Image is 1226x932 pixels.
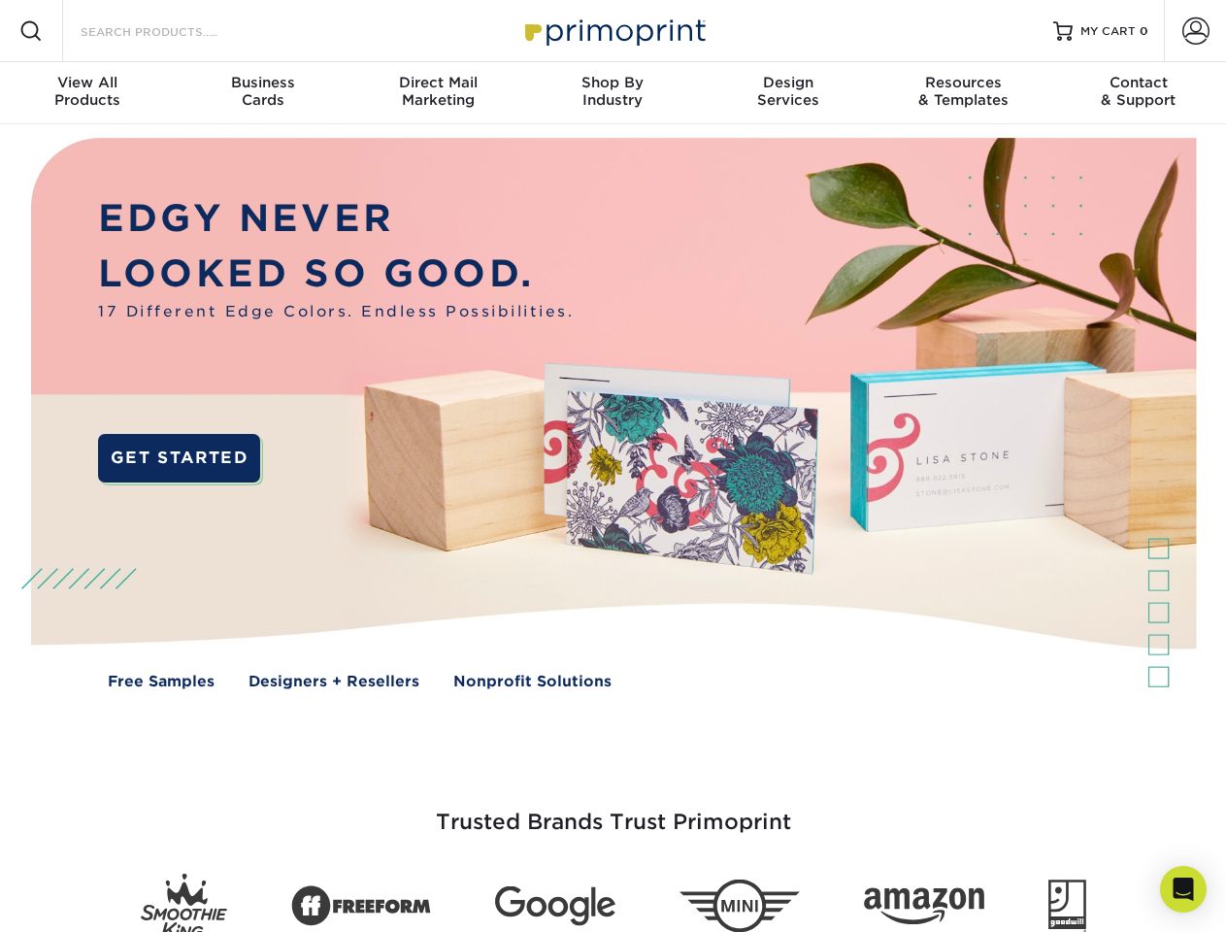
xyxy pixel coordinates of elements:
img: Goodwill [1048,880,1086,932]
div: Open Intercom Messenger [1160,866,1207,913]
img: Amazon [864,888,984,925]
img: Primoprint [516,10,711,51]
p: EDGY NEVER [98,191,574,247]
a: Shop ByIndustry [525,62,700,124]
h3: Trusted Brands Trust Primoprint [46,763,1181,858]
img: Google [495,886,615,926]
a: BusinessCards [175,62,349,124]
iframe: Google Customer Reviews [5,873,165,925]
a: Contact& Support [1051,62,1226,124]
a: DesignServices [701,62,876,124]
span: MY CART [1080,23,1136,40]
span: Resources [876,74,1050,91]
span: 0 [1140,24,1148,38]
a: GET STARTED [98,434,260,483]
a: Designers + Resellers [249,671,419,693]
span: Business [175,74,349,91]
input: SEARCH PRODUCTS..... [79,19,268,43]
div: & Templates [876,74,1050,109]
div: & Support [1051,74,1226,109]
a: Direct MailMarketing [350,62,525,124]
span: Contact [1051,74,1226,91]
div: Marketing [350,74,525,109]
div: Services [701,74,876,109]
span: Design [701,74,876,91]
span: Direct Mail [350,74,525,91]
a: Nonprofit Solutions [453,671,612,693]
span: 17 Different Edge Colors. Endless Possibilities. [98,301,574,323]
div: Industry [525,74,700,109]
p: LOOKED SO GOOD. [98,247,574,302]
a: Resources& Templates [876,62,1050,124]
div: Cards [175,74,349,109]
a: Free Samples [108,671,215,693]
span: Shop By [525,74,700,91]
